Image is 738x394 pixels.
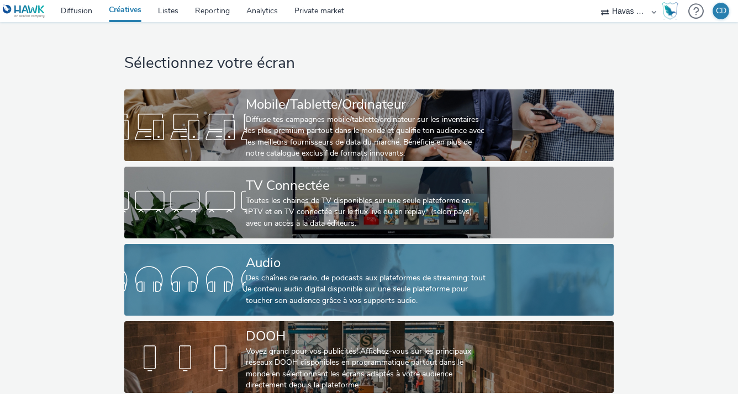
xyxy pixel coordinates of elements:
img: Hawk Academy [662,2,678,20]
div: Des chaînes de radio, de podcasts aux plateformes de streaming: tout le contenu audio digital dis... [246,273,488,306]
div: DOOH [246,327,488,346]
div: Mobile/Tablette/Ordinateur [246,95,488,114]
div: Diffuse tes campagnes mobile/tablette/ordinateur sur les inventaires les plus premium partout dan... [246,114,488,159]
a: Mobile/Tablette/OrdinateurDiffuse tes campagnes mobile/tablette/ordinateur sur les inventaires le... [124,89,614,161]
a: DOOHVoyez grand pour vos publicités! Affichez-vous sur les principaux réseaux DOOH disponibles en... [124,321,614,393]
h1: Sélectionnez votre écran [124,53,614,74]
div: Voyez grand pour vos publicités! Affichez-vous sur les principaux réseaux DOOH disponibles en pro... [246,346,488,391]
a: Hawk Academy [662,2,683,20]
div: TV Connectée [246,176,488,195]
a: AudioDes chaînes de radio, de podcasts aux plateformes de streaming: tout le contenu audio digita... [124,244,614,316]
img: undefined Logo [3,4,45,18]
div: CD [716,3,726,19]
a: TV ConnectéeToutes les chaines de TV disponibles sur une seule plateforme en IPTV et en TV connec... [124,167,614,238]
div: Toutes les chaines de TV disponibles sur une seule plateforme en IPTV et en TV connectée sur le f... [246,195,488,229]
div: Audio [246,253,488,273]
